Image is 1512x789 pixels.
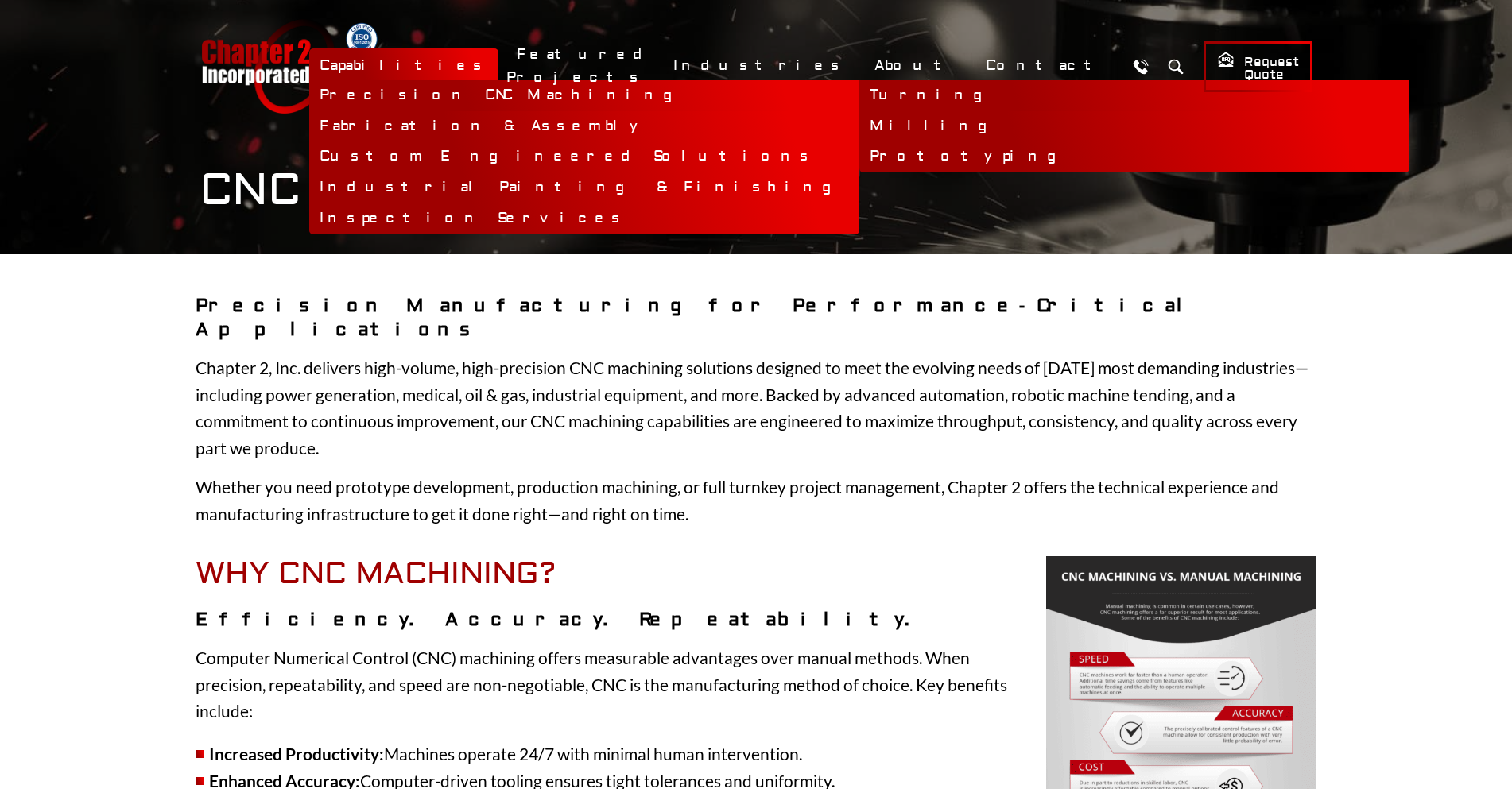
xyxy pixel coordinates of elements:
h2: Why CNC Machining? [196,556,1316,593]
strong: Precision Manufacturing for Performance-Critical Applications [196,294,1199,341]
span: Request Quote [1217,51,1299,83]
p: Computer Numerical Control (CNC) machining offers measurable advantages over manual methods. When... [196,644,1316,725]
h1: CNC Machining Services [200,164,1312,217]
button: Search [1161,52,1190,81]
p: Chapter 2, Inc. delivers high-volume, high-precision CNC machining solutions designed to meet the... [196,354,1316,461]
a: Industrial Painting & Finishing [309,172,859,203]
a: Prototyping [859,141,1409,172]
a: Inspection Services [309,203,859,234]
a: Milling [859,111,1409,142]
strong: Efficiency. Accuracy. Repeatability. [196,608,922,631]
p: Whether you need prototype development, production machining, or full turnkey project management,... [196,474,1316,527]
a: Call Us [1126,52,1155,81]
a: Turning [859,80,1409,111]
a: Request Quote [1204,41,1312,92]
a: Industries [663,48,856,83]
li: Machines operate 24/7 with minimal human intervention. [196,741,1316,768]
a: Precision CNC Machining [309,80,859,111]
a: Capabilities [309,48,498,83]
a: Fabrication & Assembly [309,111,859,142]
a: Contact [975,48,1118,83]
a: Chapter 2 Incorporated [200,19,335,114]
a: Custom Engineered Solutions [309,141,859,172]
strong: Increased Productivity: [209,744,384,764]
a: Featured Projects [506,37,655,95]
a: About [864,48,967,83]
